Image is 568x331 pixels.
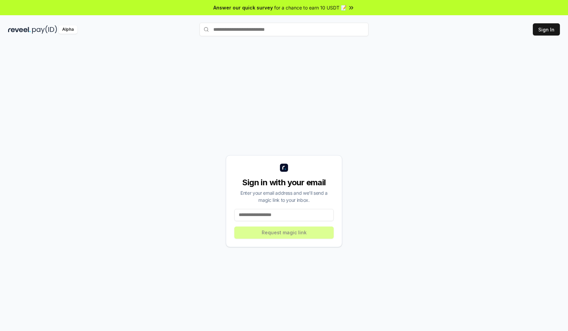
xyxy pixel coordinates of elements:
[8,25,31,34] img: reveel_dark
[274,4,347,11] span: for a chance to earn 10 USDT 📝
[280,164,288,172] img: logo_small
[234,177,334,188] div: Sign in with your email
[234,189,334,204] div: Enter your email address and we’ll send a magic link to your inbox.
[58,25,77,34] div: Alpha
[533,23,560,36] button: Sign In
[32,25,57,34] img: pay_id
[213,4,273,11] span: Answer our quick survey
